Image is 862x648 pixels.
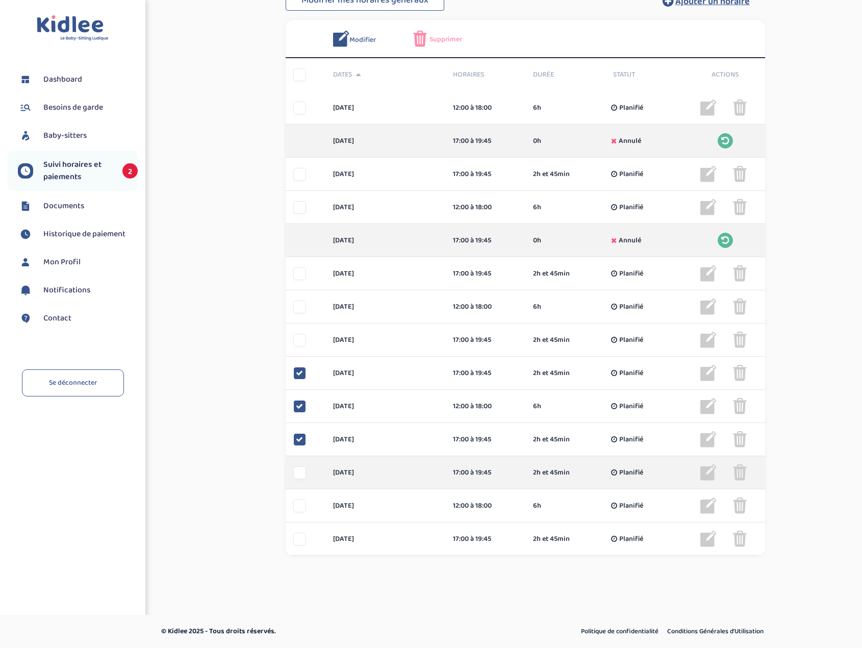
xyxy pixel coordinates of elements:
[533,169,570,180] span: 2h et 45min
[619,103,643,113] span: Planifié
[700,531,717,547] img: modifier_gris.png
[619,467,643,478] span: Planifié
[22,369,124,396] a: Se déconnecter
[325,202,445,213] div: [DATE]
[700,99,717,116] img: modifier_gris.png
[18,128,33,143] img: babysitters.svg
[43,102,103,114] span: Besoins de garde
[619,268,643,279] span: Planifié
[733,332,747,348] img: poubelle_grise.png
[619,202,643,213] span: Planifié
[325,235,445,246] div: [DATE]
[700,431,717,447] img: modifier_gris.png
[18,72,138,87] a: Dashboard
[43,200,84,212] span: Documents
[18,100,138,115] a: Besoins de garde
[43,312,71,325] span: Contact
[453,368,518,379] div: 17:00 à 19:45
[700,332,717,348] img: modifier_gris.png
[605,69,686,80] div: Statut
[700,166,717,182] img: modifier_gris.png
[453,401,518,412] div: 12:00 à 18:00
[619,169,643,180] span: Planifié
[733,166,747,182] img: poubelle_grise.png
[619,434,643,445] span: Planifié
[349,35,376,45] span: Modifier
[453,335,518,345] div: 17:00 à 19:45
[325,103,445,113] div: [DATE]
[18,163,33,179] img: suivihoraire.svg
[18,311,33,326] img: contact.svg
[700,199,717,215] img: modifier_gris.png
[453,534,518,544] div: 17:00 à 19:45
[325,302,445,312] div: [DATE]
[700,265,717,282] img: modifier_gris.png
[533,501,541,511] span: 6h
[533,202,541,213] span: 6h
[325,69,445,80] div: Dates
[685,69,765,80] div: Actions
[533,302,541,312] span: 6h
[18,159,138,183] a: Suivi horaires et paiements 2
[700,497,717,514] img: modifier_gris.png
[619,368,643,379] span: Planifié
[733,464,747,481] img: poubelle_grise.png
[533,467,570,478] span: 2h et 45min
[429,34,462,45] span: Supprimer
[43,73,82,86] span: Dashboard
[325,368,445,379] div: [DATE]
[453,268,518,279] div: 17:00 à 19:45
[43,284,90,296] span: Notifications
[18,255,138,270] a: Mon Profil
[18,227,33,242] img: suivihoraire.svg
[18,100,33,115] img: besoin.svg
[733,265,747,282] img: poubelle_grise.png
[18,227,138,242] a: Historique de paiement
[18,255,33,270] img: profil.svg
[43,256,81,268] span: Mon Profil
[333,31,349,47] img: modifier_bleu.png
[700,365,717,381] img: modifier_gris.png
[413,31,427,47] img: poubelle_rose.png
[533,434,570,445] span: 2h et 45min
[325,268,445,279] div: [DATE]
[733,199,747,215] img: poubelle_grise.png
[43,130,87,142] span: Baby-sitters
[733,365,747,381] img: poubelle_grise.png
[325,335,445,345] div: [DATE]
[733,398,747,414] img: poubelle_grise.png
[733,497,747,514] img: poubelle_grise.png
[619,501,643,511] span: Planifié
[664,625,767,638] a: Conditions Générales d’Utilisation
[18,72,33,87] img: dashboard.svg
[453,136,518,146] div: 17:00 à 19:45
[325,467,445,478] div: [DATE]
[453,434,518,445] div: 17:00 à 19:45
[533,401,541,412] span: 6h
[619,136,641,146] span: Annulé
[700,298,717,315] img: modifier_gris.png
[533,368,570,379] span: 2h et 45min
[453,202,518,213] div: 12:00 à 18:00
[619,302,643,312] span: Planifié
[122,163,138,179] span: 2
[619,534,643,544] span: Planifié
[733,298,747,315] img: poubelle_grise.png
[700,398,717,414] img: modifier_gris.png
[619,335,643,345] span: Planifié
[525,69,605,80] div: Durée
[700,464,717,481] img: modifier_gris.png
[533,268,570,279] span: 2h et 45min
[453,467,518,478] div: 17:00 à 19:45
[533,103,541,113] span: 6h
[453,501,518,511] div: 12:00 à 18:00
[733,531,747,547] img: poubelle_grise.png
[533,136,541,146] span: 0h
[325,401,445,412] div: [DATE]
[453,235,518,246] div: 17:00 à 19:45
[161,626,474,637] p: © Kidlee 2025 - Tous droits réservés.
[43,159,112,183] span: Suivi horaires et paiements
[18,198,33,214] img: documents.svg
[619,401,643,412] span: Planifié
[43,228,125,240] span: Historique de paiement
